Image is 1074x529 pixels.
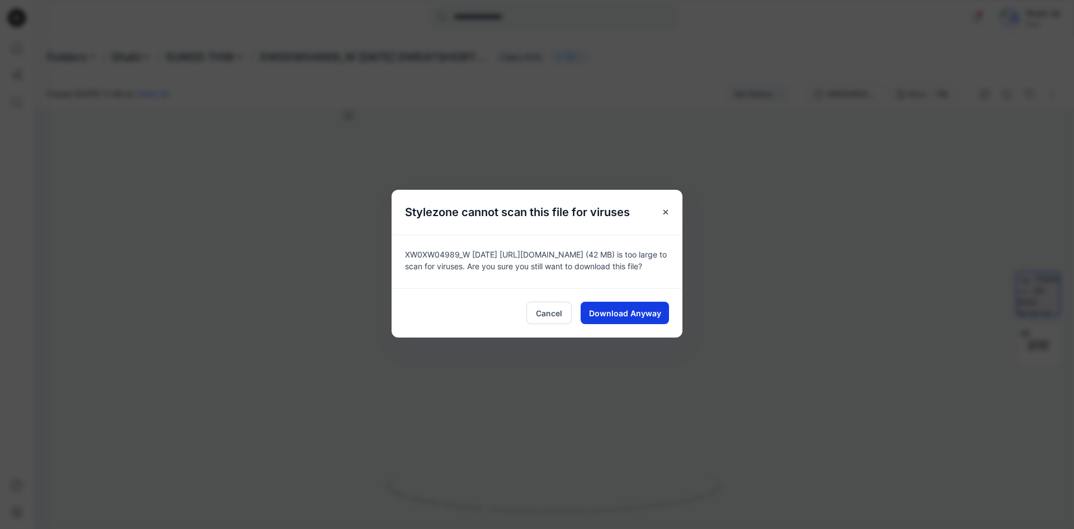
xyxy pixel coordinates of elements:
span: Download Anyway [589,307,661,319]
span: Cancel [536,307,562,319]
button: Cancel [526,302,572,324]
button: Download Anyway [581,302,669,324]
h5: Stylezone cannot scan this file for viruses [392,190,643,235]
div: XW0XW04989_W [DATE] [URL][DOMAIN_NAME] (42 MB) is too large to scan for viruses. Are you sure you... [392,235,682,288]
button: Close [656,202,676,222]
